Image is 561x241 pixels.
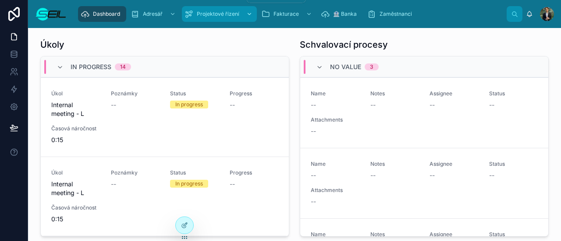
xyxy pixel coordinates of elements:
span: Internal meeting - L [51,101,100,118]
span: Status [170,90,219,97]
span: Zaměstnanci [380,10,412,17]
span: -- [311,101,316,109]
span: Status [489,231,538,238]
span: -- [111,180,116,189]
a: ÚkolInternal meeting - LPoznámky--StatusIn progressProgress--Časová náročnost0:15 [41,157,289,236]
span: Úkol [51,169,100,176]
span: Úkol [51,90,100,97]
span: -- [370,101,376,109]
span: In progress [71,63,111,71]
span: Attachments [311,116,360,123]
span: Časová náročnost [51,125,100,132]
div: scrollable content [74,4,507,24]
span: Projektové řízení [197,10,239,17]
span: Progress [230,90,279,97]
span: Name [311,231,360,238]
span: Adresář [143,10,163,17]
a: Dashboard [78,6,126,22]
h1: Schvalovací procesy [300,38,388,51]
span: -- [370,171,376,180]
a: 🏦 Banka [318,6,363,22]
span: -- [111,101,116,109]
span: Name [311,90,360,97]
div: 14 [120,63,126,70]
span: -- [489,101,494,109]
div: In progress [175,101,203,108]
a: Adresář [128,6,180,22]
span: Progress [230,169,279,176]
span: Attachments [311,187,360,194]
span: -- [311,171,316,180]
span: Assignee [430,161,479,168]
span: Status [489,161,538,168]
span: Časová náročnost [51,204,100,211]
img: App logo [35,7,67,21]
h1: Úkoly [40,38,64,51]
span: Dashboard [93,10,120,17]
span: -- [430,101,435,109]
a: Projektové řízení [182,6,257,22]
span: -- [230,101,235,109]
span: 0:15 [51,215,100,224]
span: Name [311,161,360,168]
div: In progress [175,180,203,188]
a: Fakturace [259,6,316,22]
a: ÚkolInternal meeting - LPoznámky--StatusIn progressProgress--Časová náročnost0:15 [41,77,289,157]
span: Status [489,90,538,97]
span: No value [330,63,361,71]
span: Notes [370,90,419,97]
span: Internal meeting - L [51,180,100,197]
span: Notes [370,161,419,168]
span: Status [170,169,219,176]
span: 🏦 Banka [333,10,357,17]
span: Assignee [430,90,479,97]
span: Poznámky [111,169,160,176]
span: -- [311,197,316,206]
span: -- [311,127,316,136]
span: Fakturace [273,10,299,17]
span: Assignee [430,231,479,238]
span: -- [230,180,235,189]
div: 3 [370,63,373,70]
span: 0:15 [51,136,100,144]
span: Notes [370,231,419,238]
span: -- [489,171,494,180]
span: -- [430,171,435,180]
a: Zaměstnanci [365,6,418,22]
span: Poznámky [111,90,160,97]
